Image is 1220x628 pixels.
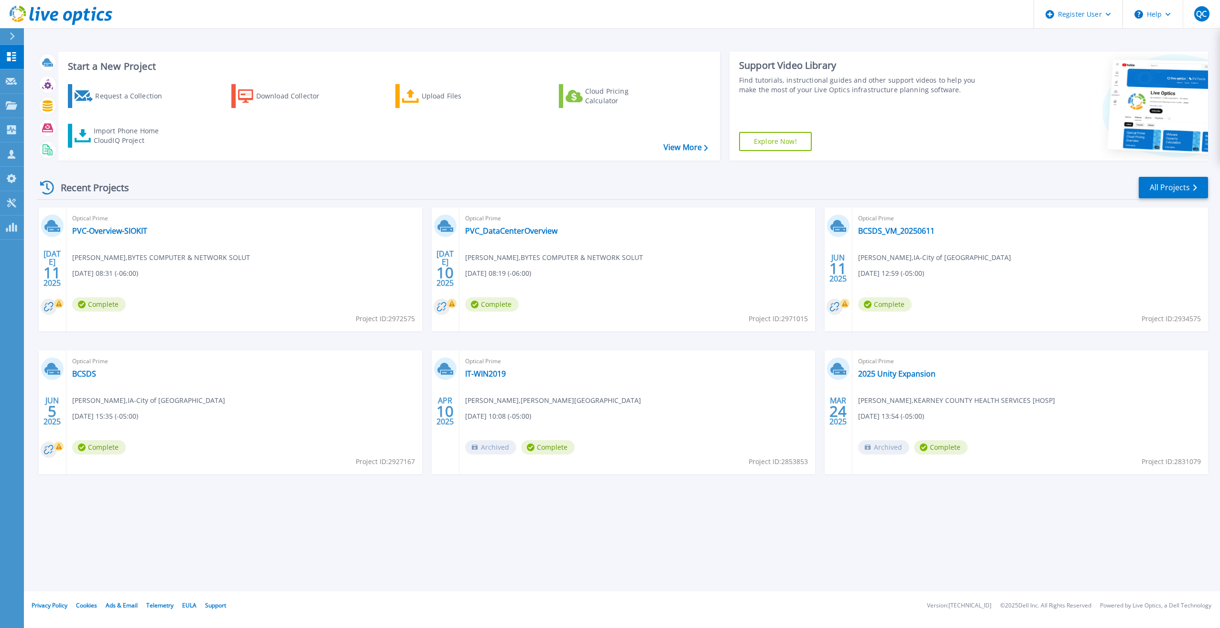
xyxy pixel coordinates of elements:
[395,84,502,108] a: Upload Files
[749,314,808,324] span: Project ID: 2971015
[94,126,168,145] div: Import Phone Home CloudIQ Project
[858,369,936,379] a: 2025 Unity Expansion
[465,440,516,455] span: Archived
[1142,314,1201,324] span: Project ID: 2934575
[739,59,986,72] div: Support Video Library
[1139,177,1208,198] a: All Projects
[858,252,1011,263] span: [PERSON_NAME] , IA-City of [GEOGRAPHIC_DATA]
[465,395,641,406] span: [PERSON_NAME] , [PERSON_NAME][GEOGRAPHIC_DATA]
[521,440,575,455] span: Complete
[72,395,225,406] span: [PERSON_NAME] , IA-City of [GEOGRAPHIC_DATA]
[72,369,96,379] a: BCSDS
[436,407,454,415] span: 10
[68,84,174,108] a: Request a Collection
[749,456,808,467] span: Project ID: 2853853
[465,411,531,422] span: [DATE] 10:08 (-05:00)
[356,314,415,324] span: Project ID: 2972575
[72,440,126,455] span: Complete
[858,213,1202,224] span: Optical Prime
[465,213,809,224] span: Optical Prime
[422,87,498,106] div: Upload Files
[829,251,847,286] div: JUN 2025
[182,601,196,609] a: EULA
[43,251,61,286] div: [DATE] 2025
[37,176,142,199] div: Recent Projects
[465,252,643,263] span: [PERSON_NAME] , BYTES COMPUTER & NETWORK SOLUT
[739,76,986,95] div: Find tutorials, instructional guides and other support videos to help you make the most of your L...
[72,252,250,263] span: [PERSON_NAME] , BYTES COMPUTER & NETWORK SOLUT
[356,456,415,467] span: Project ID: 2927167
[829,394,847,429] div: MAR 2025
[465,356,809,367] span: Optical Prime
[1000,603,1091,609] li: © 2025 Dell Inc. All Rights Reserved
[858,395,1055,406] span: [PERSON_NAME] , KEARNEY COUNTY HEALTH SERVICES [HOSP]
[68,61,708,72] h3: Start a New Project
[436,269,454,277] span: 10
[95,87,172,106] div: Request a Collection
[858,440,909,455] span: Archived
[106,601,138,609] a: Ads & Email
[465,226,557,236] a: PVC_DataCenterOverview
[231,84,338,108] a: Download Collector
[72,411,138,422] span: [DATE] 15:35 (-05:00)
[48,407,56,415] span: 5
[465,268,531,279] span: [DATE] 08:19 (-06:00)
[436,251,454,286] div: [DATE] 2025
[559,84,665,108] a: Cloud Pricing Calculator
[858,297,912,312] span: Complete
[72,226,147,236] a: PVC-Overview-SIOKIT
[44,269,61,277] span: 11
[739,132,812,151] a: Explore Now!
[436,394,454,429] div: APR 2025
[664,143,708,152] a: View More
[829,407,847,415] span: 24
[1100,603,1211,609] li: Powered by Live Optics, a Dell Technology
[927,603,991,609] li: Version: [TECHNICAL_ID]
[465,297,519,312] span: Complete
[858,411,924,422] span: [DATE] 13:54 (-05:00)
[43,394,61,429] div: JUN 2025
[465,369,506,379] a: IT-WIN2019
[858,268,924,279] span: [DATE] 12:59 (-05:00)
[1196,10,1207,18] span: QC
[146,601,174,609] a: Telemetry
[72,356,416,367] span: Optical Prime
[76,601,97,609] a: Cookies
[858,356,1202,367] span: Optical Prime
[72,297,126,312] span: Complete
[585,87,662,106] div: Cloud Pricing Calculator
[858,226,935,236] a: BCSDS_VM_20250611
[1142,456,1201,467] span: Project ID: 2831079
[914,440,968,455] span: Complete
[72,213,416,224] span: Optical Prime
[205,601,226,609] a: Support
[72,268,138,279] span: [DATE] 08:31 (-06:00)
[256,87,333,106] div: Download Collector
[829,264,847,272] span: 11
[32,601,67,609] a: Privacy Policy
